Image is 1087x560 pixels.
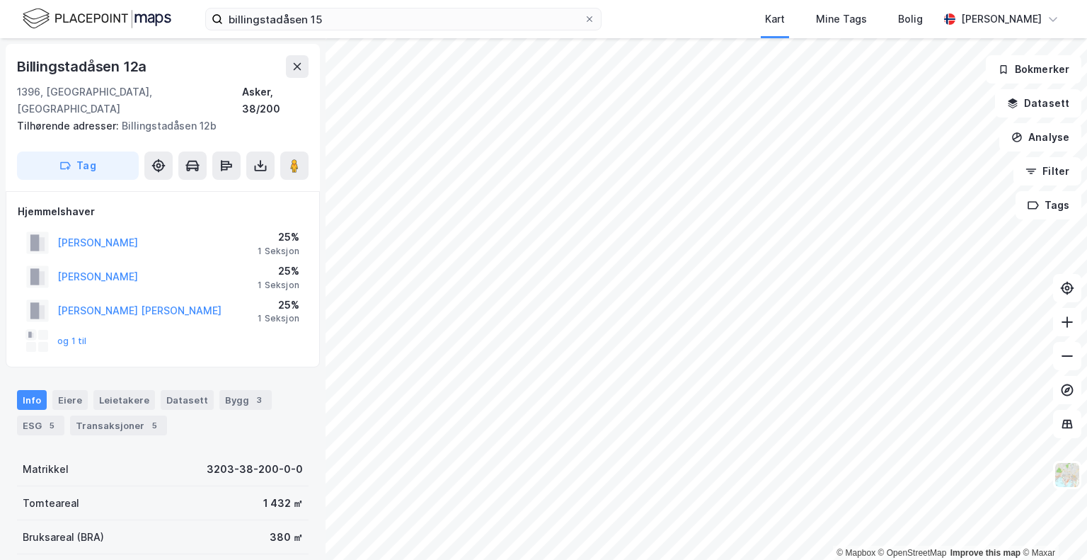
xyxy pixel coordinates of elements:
div: Transaksjoner [70,416,167,435]
div: 3203-38-200-0-0 [207,461,303,478]
a: OpenStreetMap [878,548,947,558]
div: Billingstadåsen 12a [17,55,149,78]
div: [PERSON_NAME] [961,11,1042,28]
div: Leietakere [93,390,155,410]
a: Mapbox [836,548,875,558]
div: Bruksareal (BRA) [23,529,104,546]
div: Matrikkel [23,461,69,478]
div: 1 Seksjon [258,313,299,324]
iframe: Chat Widget [1016,492,1087,560]
button: Analyse [999,123,1081,152]
div: 380 ㎡ [270,529,303,546]
div: Asker, 38/200 [242,84,309,118]
button: Tags [1016,191,1081,219]
div: 5 [45,418,59,433]
div: Billingstadåsen 12b [17,118,297,135]
div: Tomteareal [23,495,79,512]
div: 1 432 ㎡ [263,495,303,512]
div: Eiere [52,390,88,410]
div: 25% [258,297,299,314]
a: Improve this map [950,548,1020,558]
div: 25% [258,263,299,280]
div: Bygg [219,390,272,410]
div: 5 [147,418,161,433]
div: Datasett [161,390,214,410]
div: 1396, [GEOGRAPHIC_DATA], [GEOGRAPHIC_DATA] [17,84,242,118]
div: Mine Tags [816,11,867,28]
div: 3 [252,393,266,407]
div: 1 Seksjon [258,246,299,257]
div: 25% [258,229,299,246]
div: Info [17,390,47,410]
div: Bolig [898,11,923,28]
input: Søk på adresse, matrikkel, gårdeiere, leietakere eller personer [223,8,584,30]
div: Hjemmelshaver [18,203,308,220]
div: 1 Seksjon [258,280,299,291]
button: Bokmerker [986,55,1081,84]
button: Datasett [995,89,1081,118]
img: logo.f888ab2527a4732fd821a326f86c7f29.svg [23,6,171,31]
button: Filter [1013,157,1081,185]
div: ESG [17,416,64,435]
img: Z [1054,462,1081,488]
span: Tilhørende adresser: [17,120,122,132]
div: Kart [765,11,785,28]
button: Tag [17,152,139,180]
